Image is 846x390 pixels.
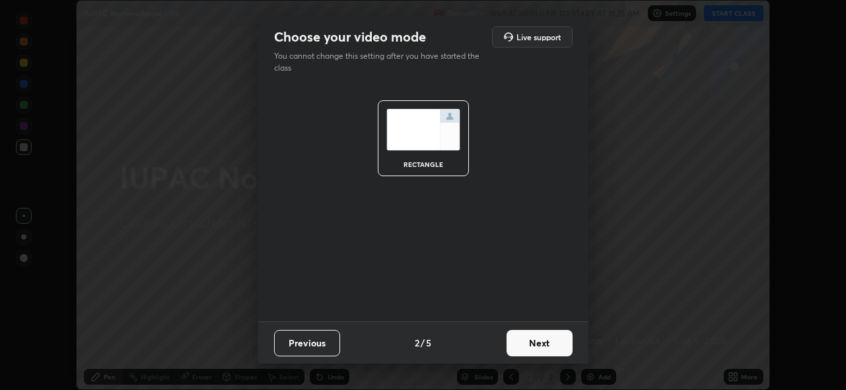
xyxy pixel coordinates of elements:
[274,330,340,356] button: Previous
[397,161,450,168] div: rectangle
[421,336,425,350] h4: /
[507,330,573,356] button: Next
[274,28,426,46] h2: Choose your video mode
[415,336,419,350] h4: 2
[274,50,488,74] p: You cannot change this setting after you have started the class
[386,109,460,150] img: normalScreenIcon.ae25ed63.svg
[516,33,561,41] h5: Live support
[426,336,431,350] h4: 5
